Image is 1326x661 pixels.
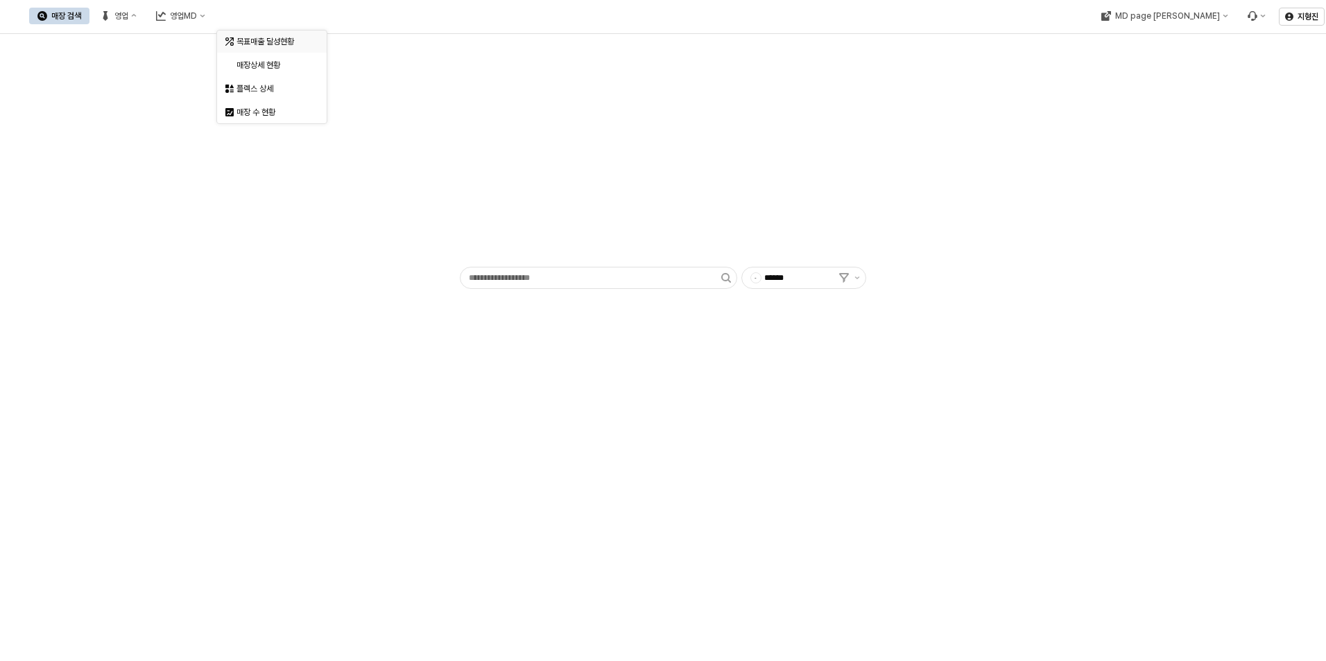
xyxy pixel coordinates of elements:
div: 플렉스 상세 [236,83,310,94]
span: - [751,273,761,283]
div: 매장상세 현황 [236,60,310,71]
div: 영업 [114,11,128,21]
div: MD page 이동 [1092,8,1236,24]
div: 목표매출 달성현황 [236,36,310,47]
button: 제안 사항 표시 [849,267,866,288]
button: 매장 검색 [29,8,89,24]
button: 영업 [92,8,145,24]
button: MD page [PERSON_NAME] [1092,8,1236,24]
button: 영업MD [148,8,214,24]
div: Menu item 6 [1239,8,1273,24]
p: 지형진 [1298,11,1318,22]
button: 지형진 [1279,8,1325,26]
div: 매장 검색 [51,11,81,21]
div: 매장 수 현황 [236,107,310,118]
div: Select an option [217,30,327,124]
div: MD page [PERSON_NAME] [1114,11,1219,21]
div: 영업MD [170,11,197,21]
